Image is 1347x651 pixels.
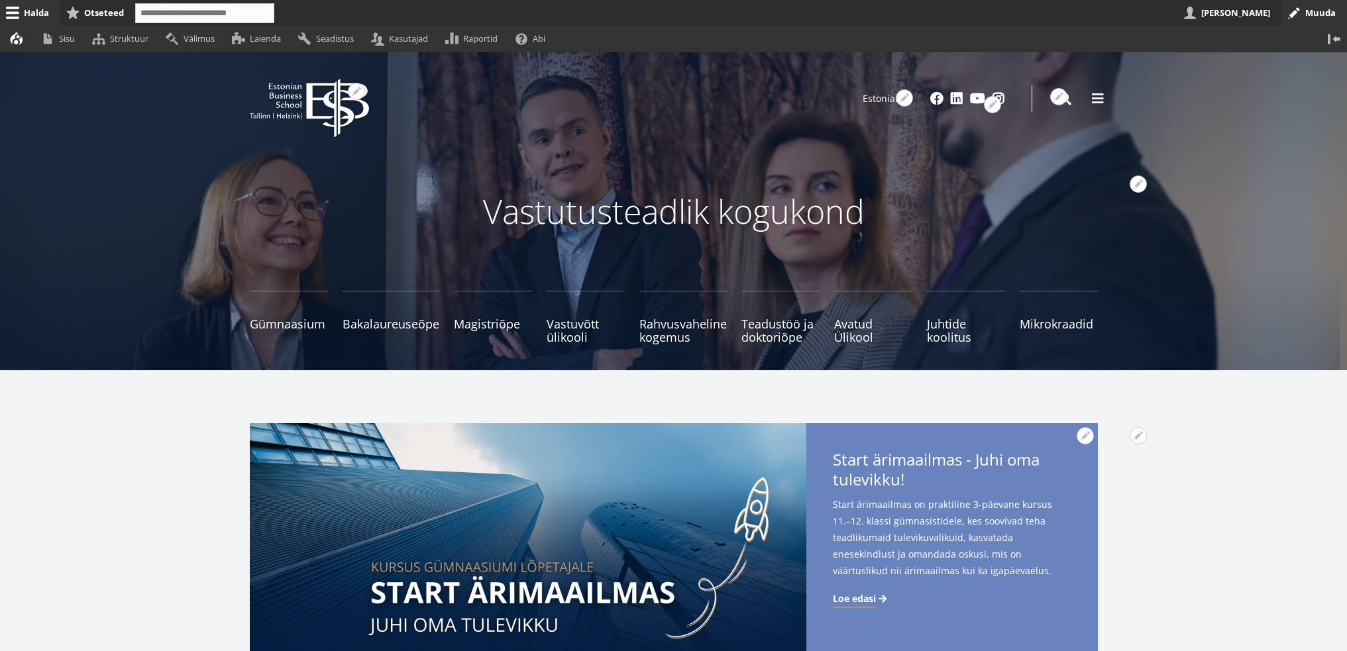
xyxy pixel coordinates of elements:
[927,291,1005,344] a: Juhtide koolitus
[510,26,557,52] a: Abi
[833,450,1071,493] span: Start ärimaailmas - Juhi oma
[1020,317,1098,330] span: Mikrokraadid
[1130,175,1147,193] button: Avatud seaded
[741,291,820,344] a: Teadustöö ja doktoriõpe
[639,291,727,344] a: Rahvusvaheline kogemus
[992,92,1005,105] a: Instagram
[834,291,912,344] a: Avatud Ülikool
[833,592,889,605] a: Loe edasi
[250,291,328,344] a: Gümnaasium
[160,26,226,52] a: Välimus
[454,317,532,330] span: Magistriõpe
[343,317,439,330] span: Bakalaureuseõpe
[741,317,820,344] span: Teadustöö ja doktoriõpe
[950,92,963,105] a: Linkedin
[454,291,532,344] a: Magistriõpe
[1130,427,1147,444] button: Avatud Start ärimaailmas - [PERSON_NAME] oma tulevikku! seaded
[547,317,625,344] span: Vastuvõtt ülikooli
[1321,26,1347,52] button: Vertikaalasend
[226,26,292,52] a: Laienda
[365,26,439,52] a: Kasutajad
[833,470,904,489] span: tulevikku!
[984,96,1001,113] button: Avatud Social Links seaded
[1077,427,1094,444] button: Avatud Start ärimaailmas - [PERSON_NAME] oma tulevikku! seaded
[833,496,1071,579] span: Start ärimaailmas on praktiline 3-päevane kursus 11.–12. klassi gümnasistidele, kes soovivad teha...
[930,92,943,105] a: Facebook
[970,92,985,105] a: Youtube
[343,291,439,344] a: Bakalaureuseõpe
[86,26,160,52] a: Struktuur
[833,592,876,605] span: Loe edasi
[834,317,912,344] span: Avatud Ülikool
[1050,88,1067,105] button: Avatud seaded
[35,26,86,52] a: Sisu
[1020,291,1098,344] a: Mikrokraadid
[440,26,510,52] a: Raportid
[292,26,365,52] a: Seadistus
[250,317,328,330] span: Gümnaasium
[896,89,913,107] button: Avatud seaded
[927,317,1005,344] span: Juhtide koolitus
[639,317,727,344] span: Rahvusvaheline kogemus
[323,191,1025,231] p: Vastutusteadlik kogukond
[348,83,365,100] button: Avatud seaded
[547,291,625,344] a: Vastuvõtt ülikooli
